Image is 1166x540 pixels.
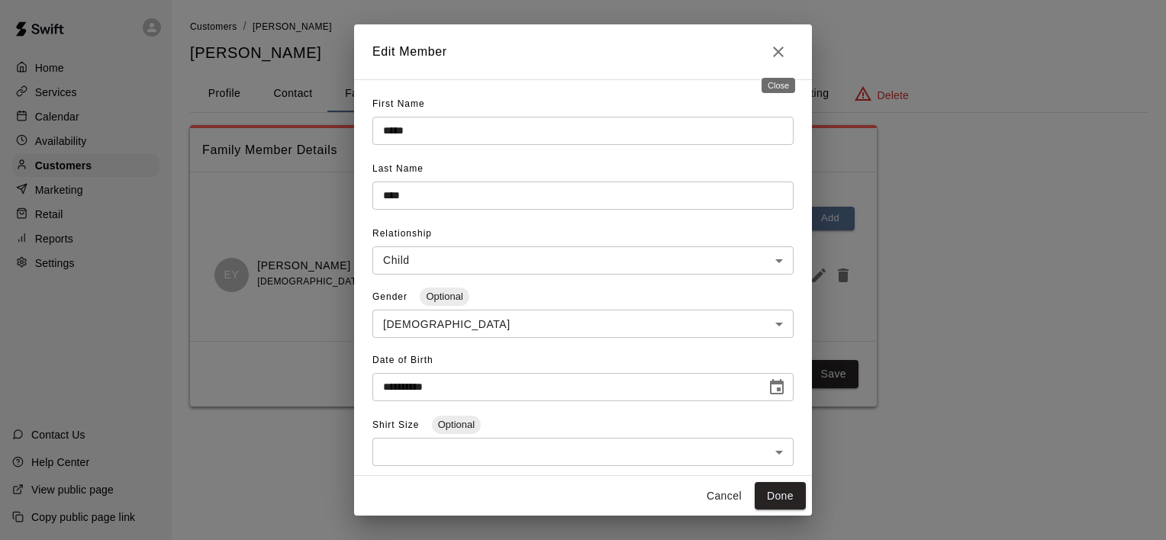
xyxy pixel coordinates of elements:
div: Close [762,78,795,93]
span: Optional [420,291,469,302]
span: Optional [432,419,481,430]
h2: Edit Member [354,24,812,79]
span: Last Name [372,163,424,174]
span: Relationship [372,228,432,239]
div: Child [372,246,794,275]
div: [DEMOGRAPHIC_DATA] [372,310,794,338]
span: Date of Birth [372,355,433,365]
span: Gender [372,291,411,302]
span: First Name [372,98,425,109]
button: Cancel [700,482,749,510]
button: Done [755,482,806,510]
button: Close [763,37,794,67]
span: Shirt Size [372,419,423,430]
button: Choose date, selected date is Jun 2, 2015 [762,372,792,403]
